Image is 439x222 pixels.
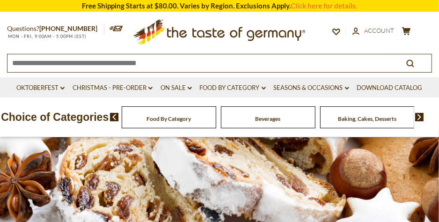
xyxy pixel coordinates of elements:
a: Download Catalog [357,83,423,93]
a: Account [352,26,394,36]
a: Oktoberfest [16,83,65,93]
img: next arrow [415,113,424,121]
a: Food By Category [200,83,266,93]
a: Food By Category [146,115,191,122]
a: Beverages [256,115,281,122]
p: Questions? [7,23,104,35]
a: [PHONE_NUMBER] [39,24,97,32]
a: Click here for details. [291,1,357,10]
a: Christmas - PRE-ORDER [73,83,153,93]
span: Account [364,27,394,34]
a: On Sale [161,83,192,93]
img: previous arrow [110,113,119,121]
span: MON - FRI, 9:00AM - 5:00PM (EST) [7,34,87,39]
a: Baking, Cakes, Desserts [338,115,396,122]
a: Seasons & Occasions [274,83,349,93]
